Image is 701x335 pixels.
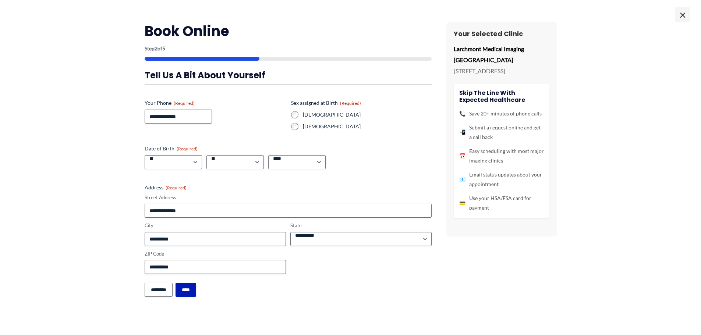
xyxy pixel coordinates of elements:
[145,145,198,152] legend: Date of Birth
[459,151,465,161] span: 📅
[162,45,165,51] span: 5
[459,198,465,208] span: 💳
[459,89,544,103] h4: Skip the line with Expected Healthcare
[459,146,544,165] li: Easy scheduling with most major imaging clinics
[459,193,544,213] li: Use your HSA/FSA card for payment
[145,99,285,107] label: Your Phone
[145,184,187,191] legend: Address
[454,65,549,76] p: [STREET_ADDRESS]
[459,175,465,184] span: 📧
[155,45,157,51] span: 2
[290,222,432,229] label: State
[459,123,544,142] li: Submit a request online and get a call back
[145,222,286,229] label: City
[166,185,187,190] span: (Required)
[459,170,544,189] li: Email status updates about your appointment
[303,123,432,130] label: [DEMOGRAPHIC_DATA]
[145,70,432,81] h3: Tell us a bit about yourself
[145,46,432,51] p: Step of
[145,250,286,257] label: ZIP Code
[340,100,361,106] span: (Required)
[459,128,465,137] span: 📲
[303,111,432,118] label: [DEMOGRAPHIC_DATA]
[675,7,690,22] span: ×
[454,43,549,65] p: Larchmont Medical Imaging [GEOGRAPHIC_DATA]
[454,29,549,38] h3: Your Selected Clinic
[145,22,432,40] h2: Book Online
[459,109,465,118] span: 📞
[291,99,361,107] legend: Sex assigned at Birth
[177,146,198,152] span: (Required)
[145,194,432,201] label: Street Address
[459,109,544,118] li: Save 20+ minutes of phone calls
[174,100,195,106] span: (Required)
